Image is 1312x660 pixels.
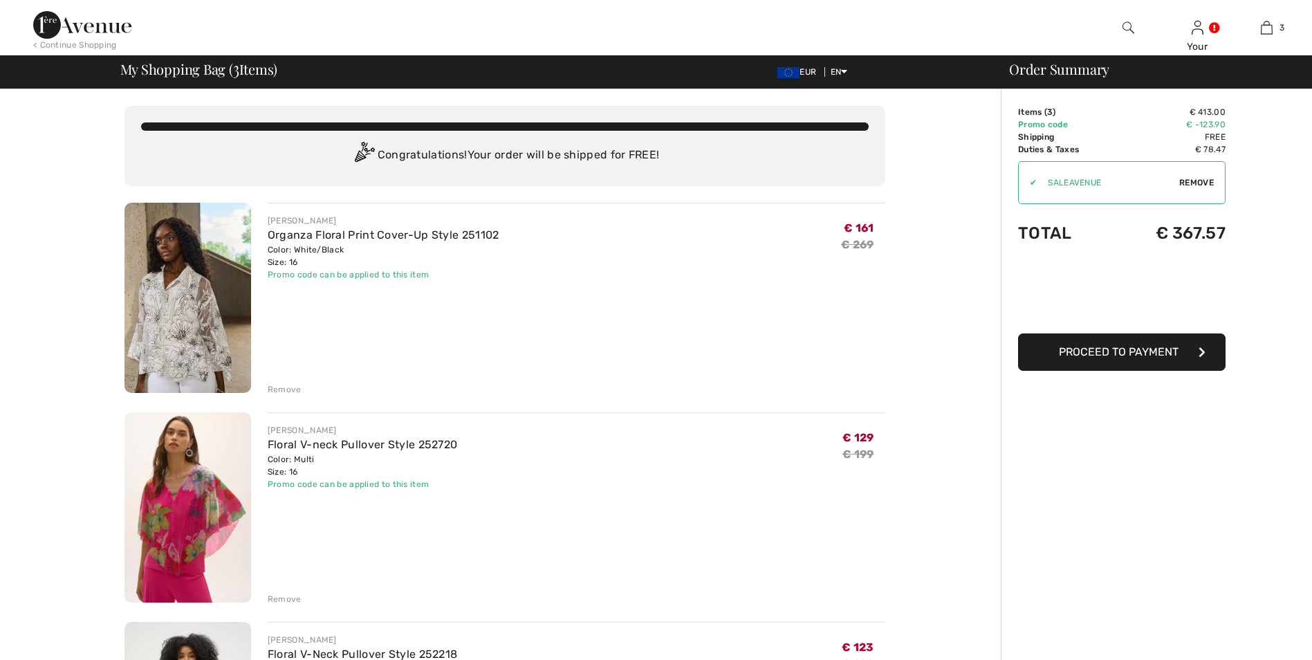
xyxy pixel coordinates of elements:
div: Promo code can be applied to this item [268,268,499,281]
td: € 367.57 [1115,210,1226,257]
td: € -123.90 [1115,118,1226,131]
td: Free [1115,131,1226,143]
span: 3 [1279,21,1284,34]
td: € 413.00 [1115,106,1226,118]
img: Organza Floral Print Cover-Up Style 251102 [124,203,251,393]
div: Order Summary [992,62,1304,76]
td: Items ( ) [1018,106,1115,118]
img: Floral V-neck Pullover Style 252720 [124,412,251,603]
div: Color: Multi Size: 16 [268,453,458,478]
span: € 161 [844,221,874,235]
a: Organza Floral Print Cover-Up Style 251102 [268,228,499,241]
div: Remove [268,593,302,605]
div: ✔ [1019,176,1037,189]
div: [PERSON_NAME] [268,634,458,646]
a: Sign In [1192,21,1203,34]
td: Duties & Taxes [1018,143,1115,156]
td: Promo code [1018,118,1115,131]
span: € 123 [842,641,874,654]
div: Remove [268,383,302,396]
span: 3 [1047,107,1053,117]
input: Promo code [1037,162,1179,203]
div: Color: White/Black Size: 16 [268,244,499,268]
div: [PERSON_NAME] [268,424,458,437]
iframe: PayPal [1018,257,1226,329]
img: search the website [1122,19,1134,36]
s: € 269 [841,238,874,251]
div: Your [1163,39,1231,54]
img: 1ère Avenue [33,11,131,39]
div: Promo code can be applied to this item [268,478,458,491]
span: Remove [1179,176,1214,189]
img: Euro [777,67,800,78]
td: € 78.47 [1115,143,1226,156]
img: My Info [1192,19,1203,36]
a: 3 [1232,19,1300,36]
span: Proceed to Payment [1059,345,1179,358]
img: My Bag [1261,19,1273,36]
img: Congratulation2.svg [350,142,378,169]
span: EN [831,67,848,77]
span: € 129 [842,431,874,444]
td: Total [1018,210,1115,257]
span: 3 [233,59,239,77]
div: [PERSON_NAME] [268,214,499,227]
div: < Continue Shopping [33,39,117,51]
s: € 199 [842,448,874,461]
a: Floral V-neck Pullover Style 252720 [268,438,458,451]
span: EUR [777,67,822,77]
td: Shipping [1018,131,1115,143]
div: Congratulations! Your order will be shipped for FREE! [141,142,869,169]
span: My Shopping Bag ( Items) [120,62,278,76]
button: Proceed to Payment [1018,333,1226,371]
